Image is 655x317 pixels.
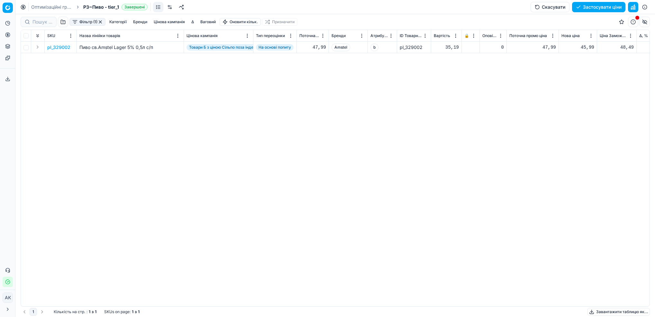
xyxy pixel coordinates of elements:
[561,44,594,51] div: 45,99
[572,2,625,12] button: Застосувати ціни
[34,32,41,40] button: Expand all
[47,44,70,51] button: pl_329002
[509,44,556,51] div: 47,99
[104,309,131,314] span: SKUs on page :
[600,33,627,38] span: Ціна Заможний Округлена
[639,33,648,38] span: Δ, %
[54,309,96,314] div: :
[332,43,350,51] span: Amstel
[509,33,547,38] span: Поточна промо ціна
[370,33,388,38] span: Атрибут товару
[79,33,120,38] span: Назва лінійки товарів
[434,33,450,38] span: Вартість
[434,44,459,51] div: 35,19
[400,33,422,38] span: ID Товарної лінійки
[135,309,137,314] strong: з
[332,33,346,38] span: Бренди
[131,18,150,26] button: Бренди
[370,43,378,51] span: b
[31,4,148,10] nav: breadcrumb
[600,44,634,51] div: 48,49
[107,18,129,26] button: Категорії
[69,18,105,26] button: Фільтр (1)
[54,309,85,314] span: Кількість на стр.
[186,44,266,51] span: Товари Б з ціною Сільпо поза індексом
[400,44,428,51] div: pl_329002
[83,4,148,10] span: P3~Пиво - tier_1Завершені
[83,4,119,10] span: P3~Пиво - tier_1
[21,308,46,316] nav: pagination
[220,18,261,26] button: Оновити кільк.
[32,19,52,25] input: Пошук по SKU або назві
[95,309,96,314] strong: 1
[189,18,196,26] button: Δ
[79,44,181,51] div: Пиво св.Amstel Lager 5% 0,5л с/п
[38,308,46,316] button: Go to next page
[256,33,285,38] span: Тип переоцінки
[122,4,148,10] span: Завершені
[92,309,94,314] strong: з
[21,308,28,316] button: Go to previous page
[561,33,580,38] span: Нова ціна
[31,4,72,10] a: Оптимізаційні групи
[256,44,294,51] span: На основі попиту
[47,33,55,38] span: SKU
[531,2,569,12] button: Скасувати
[34,43,41,51] button: Expand
[299,44,326,51] div: 47,99
[186,33,218,38] span: Цінова кампанія
[299,33,320,38] span: Поточна ціна
[3,293,13,303] button: AK
[30,308,37,316] button: 1
[482,44,504,51] div: 0
[198,18,218,26] button: Ваговий
[151,18,187,26] button: Цінова кампанія
[132,309,133,314] strong: 1
[89,309,90,314] strong: 1
[138,309,140,314] strong: 1
[587,308,650,316] button: Завантажити таблицю як...
[482,33,497,38] span: Оповіщення
[262,18,297,26] button: Призначити
[464,33,469,38] span: 🔒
